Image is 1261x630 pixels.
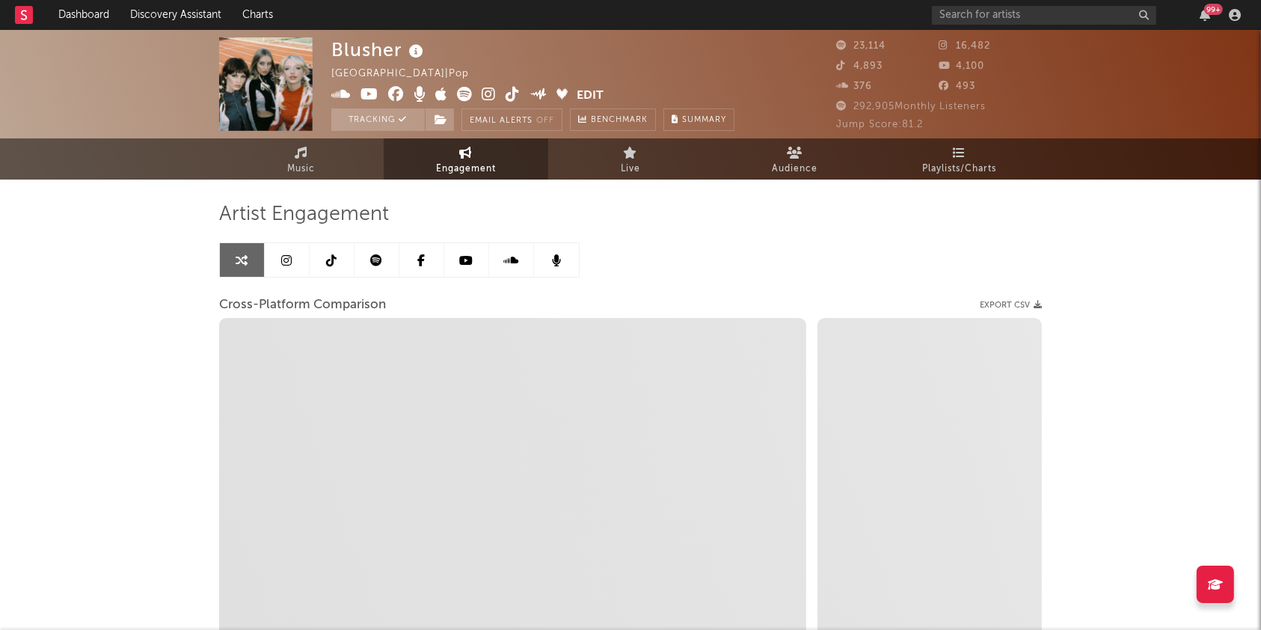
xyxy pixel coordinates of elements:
[536,117,554,125] em: Off
[923,160,997,178] span: Playlists/Charts
[436,160,496,178] span: Engagement
[288,160,316,178] span: Music
[461,108,562,131] button: Email AlertsOff
[663,108,734,131] button: Summary
[939,61,985,71] span: 4,100
[713,138,877,180] a: Audience
[219,138,384,180] a: Music
[331,65,486,83] div: [GEOGRAPHIC_DATA] | Pop
[621,160,640,178] span: Live
[980,301,1042,310] button: Export CSV
[1200,9,1210,21] button: 99+
[570,108,656,131] a: Benchmark
[939,82,976,91] span: 493
[1204,4,1223,15] div: 99 +
[836,82,872,91] span: 376
[939,41,991,51] span: 16,482
[773,160,818,178] span: Audience
[219,206,389,224] span: Artist Engagement
[577,87,604,105] button: Edit
[932,6,1156,25] input: Search for artists
[331,108,425,131] button: Tracking
[219,296,386,314] span: Cross-Platform Comparison
[836,61,883,71] span: 4,893
[877,138,1042,180] a: Playlists/Charts
[331,37,427,62] div: Blusher
[384,138,548,180] a: Engagement
[548,138,713,180] a: Live
[682,116,726,124] span: Summary
[836,41,886,51] span: 23,114
[591,111,648,129] span: Benchmark
[836,102,986,111] span: 292,905 Monthly Listeners
[836,120,923,129] span: Jump Score: 81.2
